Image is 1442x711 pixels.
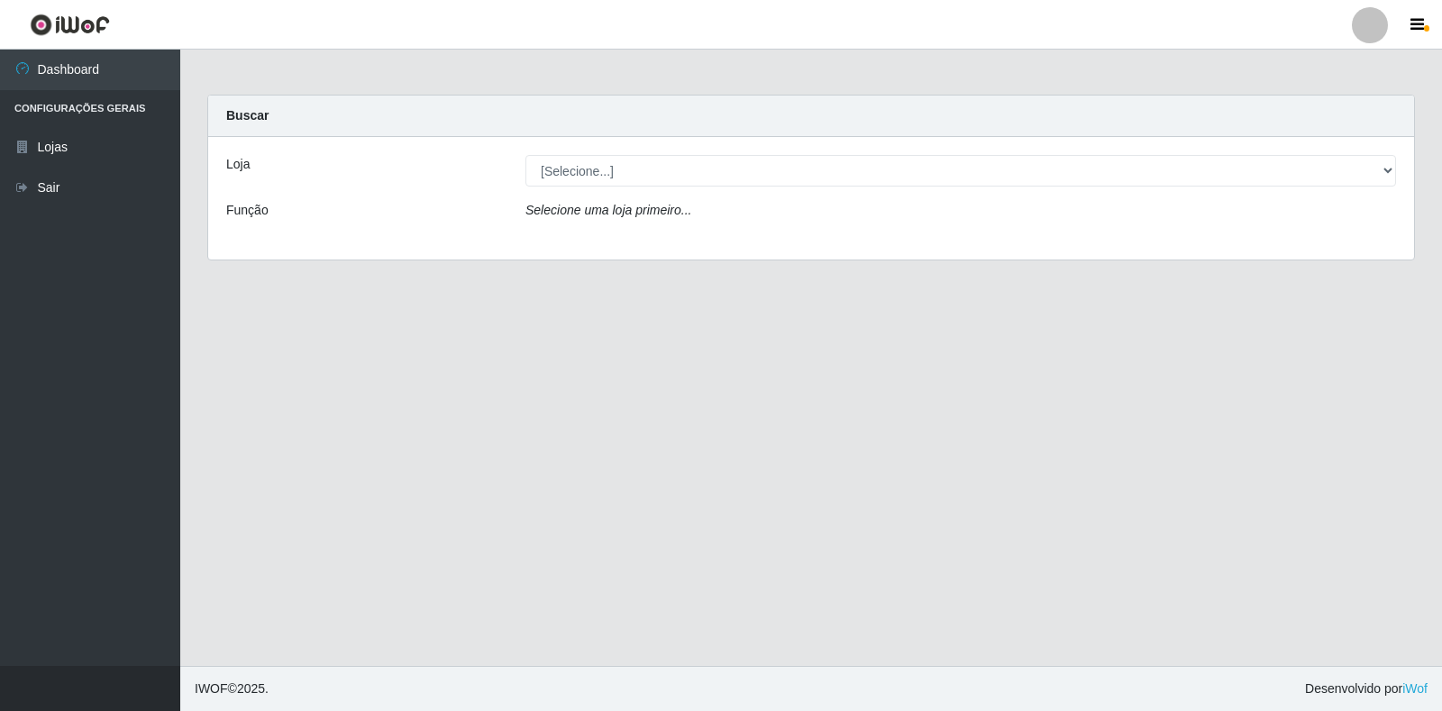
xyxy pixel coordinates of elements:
span: IWOF [195,681,228,696]
img: CoreUI Logo [30,14,110,36]
strong: Buscar [226,108,269,123]
label: Loja [226,155,250,174]
label: Função [226,201,269,220]
span: Desenvolvido por [1305,679,1428,698]
span: © 2025 . [195,679,269,698]
i: Selecione uma loja primeiro... [525,203,691,217]
a: iWof [1402,681,1428,696]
